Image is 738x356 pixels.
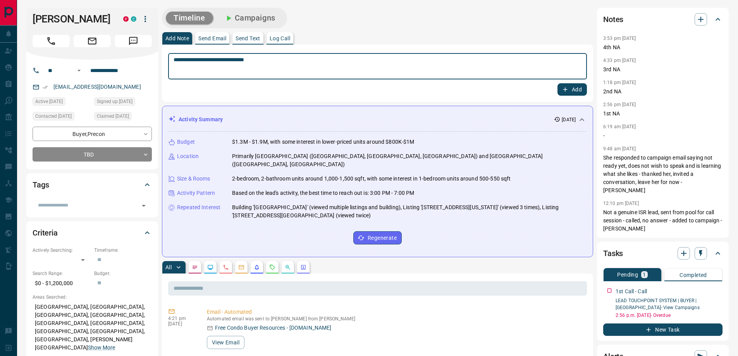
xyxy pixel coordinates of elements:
[300,264,306,270] svg: Agent Actions
[168,316,195,321] p: 4:21 pm
[33,175,152,194] div: Tags
[232,203,587,220] p: Building '[GEOGRAPHIC_DATA]' (viewed multiple listings and building), Listing '[STREET_ADDRESS][U...
[603,36,636,41] p: 3:53 pm [DATE]
[74,66,84,75] button: Open
[603,208,723,233] p: Not a genuine ISR lead, sent from pool for call session - called, no answer - added to campaign -...
[33,224,152,242] div: Criteria
[232,138,414,146] p: $1.3M - $1.9M, with some interest in lower-priced units around $800K-$1M
[138,200,149,211] button: Open
[603,13,623,26] h2: Notes
[616,298,700,310] a: LEAD TOUCHPOINT SYSTEM | BUYER | [GEOGRAPHIC_DATA]- View Campaigns
[33,227,58,239] h2: Criteria
[33,179,49,191] h2: Tags
[232,175,511,183] p: 2-bedroom, 2-bathroom units around 1,000-1,500 sqft, with some interest in 1-bedroom units around...
[562,116,576,123] p: [DATE]
[33,13,112,25] h1: [PERSON_NAME]
[94,97,152,108] div: Fri Mar 16 2018
[33,247,90,254] p: Actively Searching:
[603,58,636,63] p: 4:33 pm [DATE]
[177,203,220,212] p: Repeated Interest
[353,231,402,244] button: Regenerate
[198,36,226,41] p: Send Email
[557,83,587,96] button: Add
[643,272,646,277] p: 1
[603,43,723,52] p: 4th NA
[33,270,90,277] p: Search Range:
[285,264,291,270] svg: Opportunities
[603,247,623,260] h2: Tasks
[603,146,636,151] p: 9:48 am [DATE]
[169,112,587,127] div: Activity Summary[DATE]
[131,16,136,22] div: condos.ca
[97,112,129,120] span: Claimed [DATE]
[123,16,129,22] div: property.ca
[207,336,244,349] button: View Email
[269,264,275,270] svg: Requests
[616,287,647,296] p: 1st Call - Call
[603,65,723,74] p: 3rd NA
[33,35,70,47] span: Call
[168,321,195,327] p: [DATE]
[215,324,332,332] p: Free Condo Buyer Resources - [DOMAIN_NAME]
[232,152,587,169] p: Primarily [GEOGRAPHIC_DATA] ([GEOGRAPHIC_DATA], [GEOGRAPHIC_DATA], [GEOGRAPHIC_DATA]) and [GEOGRA...
[254,264,260,270] svg: Listing Alerts
[232,189,414,197] p: Based on the lead's activity, the best time to reach out is: 3:00 PM - 7:00 PM
[216,12,283,24] button: Campaigns
[207,264,213,270] svg: Lead Browsing Activity
[270,36,290,41] p: Log Call
[33,112,90,123] div: Tue Oct 07 2025
[177,189,215,197] p: Activity Pattern
[179,115,223,124] p: Activity Summary
[33,277,90,290] p: $0 - $1,200,000
[207,316,584,322] p: Automated email was sent to [PERSON_NAME] from [PERSON_NAME]
[603,201,639,206] p: 12:10 pm [DATE]
[616,312,723,319] p: 2:56 p.m. [DATE] - Overdue
[33,97,90,108] div: Mon Oct 06 2025
[603,154,723,194] p: She responded to campaign email saying not ready yet, does not wish to speak and is learning what...
[680,272,707,278] p: Completed
[603,323,723,336] button: New Task
[94,247,152,254] p: Timeframe:
[238,264,244,270] svg: Emails
[192,264,198,270] svg: Notes
[603,88,723,96] p: 2nd NA
[88,344,115,352] button: Show More
[94,112,152,123] div: Tue Oct 07 2025
[43,84,48,90] svg: Email Verified
[74,35,111,47] span: Email
[33,127,152,141] div: Buyer , Precon
[177,138,195,146] p: Budget
[603,132,723,140] p: -
[603,244,723,263] div: Tasks
[33,294,152,301] p: Areas Searched:
[35,98,63,105] span: Active [DATE]
[165,36,189,41] p: Add Note
[223,264,229,270] svg: Calls
[603,124,636,129] p: 6:19 am [DATE]
[94,270,152,277] p: Budget:
[53,84,141,90] a: [EMAIL_ADDRESS][DOMAIN_NAME]
[33,301,152,354] p: [GEOGRAPHIC_DATA], [GEOGRAPHIC_DATA], [GEOGRAPHIC_DATA], [GEOGRAPHIC_DATA], [GEOGRAPHIC_DATA], [G...
[617,272,638,277] p: Pending
[177,175,210,183] p: Size & Rooms
[166,12,213,24] button: Timeline
[97,98,132,105] span: Signed up [DATE]
[33,147,152,162] div: TBD
[165,265,172,270] p: All
[603,80,636,85] p: 1:18 pm [DATE]
[207,308,584,316] p: Email - Automated
[115,35,152,47] span: Message
[236,36,260,41] p: Send Text
[35,112,72,120] span: Contacted [DATE]
[603,10,723,29] div: Notes
[177,152,199,160] p: Location
[603,102,636,107] p: 2:56 pm [DATE]
[603,110,723,118] p: 1st NA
